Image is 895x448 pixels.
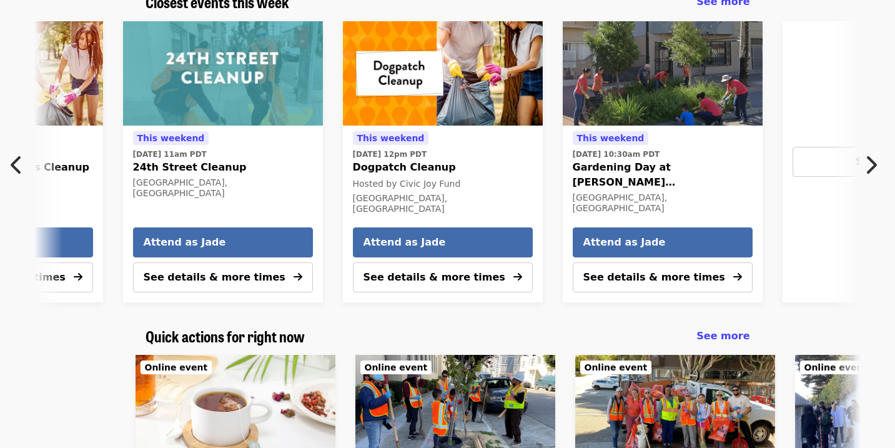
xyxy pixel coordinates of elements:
i: chevron-left icon [11,153,23,177]
button: See details & more times [573,262,753,292]
a: Quick actions for right now [146,327,305,346]
span: Attend as Jade [144,235,302,250]
time: [DATE] 11am PDT [133,149,207,160]
span: Attend as Jade [583,235,742,250]
span: Quick actions for right now [146,325,305,347]
time: [DATE] 10:30am PDT [573,149,660,160]
div: [GEOGRAPHIC_DATA], [GEOGRAPHIC_DATA] [353,193,533,214]
img: Gardening Day at Leland Ave Rain Gardens organized by SF Public Works [563,21,763,126]
div: Quick actions for right now [136,327,760,346]
button: See details & more times [133,262,313,292]
span: Online event [365,362,428,372]
i: arrow-right icon [74,271,82,283]
span: Online event [145,362,208,372]
span: This weekend [137,133,205,143]
span: Hosted by Civic Joy Fund [353,179,461,189]
i: arrow-right icon [294,271,302,283]
a: See more [696,329,749,344]
span: Online event [804,362,868,372]
img: Dogpatch Cleanup organized by Civic Joy Fund [343,21,543,126]
a: See details for "24th Street Cleanup" [133,131,313,201]
a: See details for "Gardening Day at Leland Ave Rain Gardens" [573,131,753,216]
i: arrow-right icon [513,271,522,283]
span: See more [696,330,749,342]
span: This weekend [357,133,425,143]
span: See details & more times [363,271,505,283]
span: Gardening Day at [PERSON_NAME][GEOGRAPHIC_DATA] [573,160,753,190]
div: [GEOGRAPHIC_DATA], [GEOGRAPHIC_DATA] [133,177,313,199]
a: 24th Street Cleanup [123,21,323,126]
i: chevron-right icon [864,153,877,177]
i: arrow-right icon [733,271,742,283]
span: Dogpatch Cleanup [353,160,533,175]
span: See details & more times [144,271,285,283]
span: 24th Street Cleanup [133,160,313,175]
a: See details for "Dogpatch Cleanup" [353,131,533,217]
img: 24th Street Cleanup organized by SF Public Works [123,21,323,126]
button: Attend as Jade [133,227,313,257]
div: [GEOGRAPHIC_DATA], [GEOGRAPHIC_DATA] [573,192,753,214]
button: Attend as Jade [353,227,533,257]
button: See details & more times [353,262,533,292]
button: Next item [854,147,895,182]
span: Attend as Jade [363,235,522,250]
time: [DATE] 12pm PDT [353,149,427,160]
span: Online event [585,362,648,372]
span: This weekend [577,133,645,143]
a: Gardening Day at Leland Ave Rain Gardens [563,21,763,126]
span: See details & more times [583,271,725,283]
button: Attend as Jade [573,227,753,257]
a: Dogpatch Cleanup [343,21,543,126]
